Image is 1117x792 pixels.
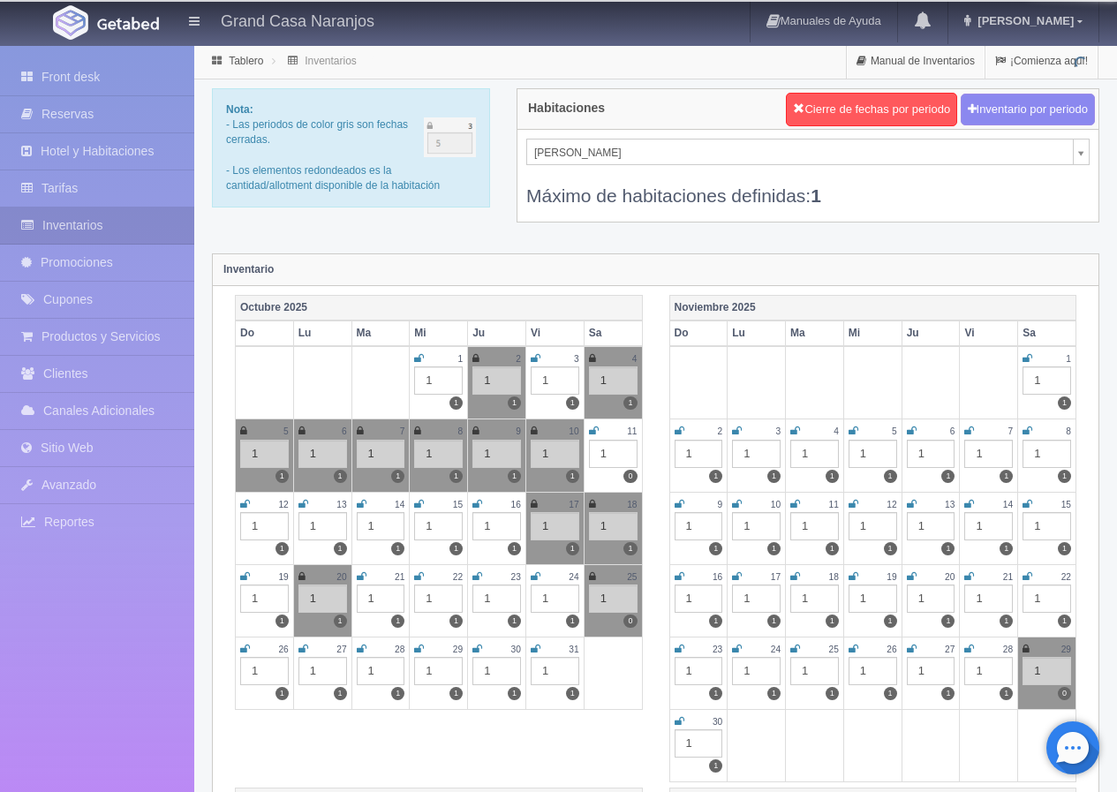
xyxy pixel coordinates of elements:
label: 1 [709,470,722,483]
small: 27 [945,645,955,654]
label: 0 [623,615,637,628]
div: 1 [849,585,897,613]
label: 1 [449,396,463,410]
strong: Inventario [223,263,274,275]
a: ¡Comienza aquí! [985,44,1098,79]
div: 1 [964,512,1013,540]
small: 3 [775,426,781,436]
div: 1 [298,440,347,468]
label: 1 [884,542,897,555]
div: 1 [849,512,897,540]
th: Do [236,321,294,346]
small: 21 [395,572,404,582]
div: 1 [790,657,839,685]
div: 1 [357,657,405,685]
label: 1 [884,615,897,628]
label: 1 [508,396,521,410]
label: 1 [508,542,521,555]
label: 1 [1000,615,1013,628]
th: Octubre 2025 [236,295,643,321]
div: 1 [907,512,955,540]
span: [PERSON_NAME] [534,140,1066,166]
small: 16 [511,500,521,509]
label: 1 [449,615,463,628]
small: 13 [336,500,346,509]
label: 1 [391,687,404,700]
div: 1 [589,366,638,395]
label: 0 [623,470,637,483]
div: 1 [732,657,781,685]
div: 1 [298,512,347,540]
label: 1 [1058,615,1071,628]
div: 1 [240,440,289,468]
label: 1 [566,470,579,483]
small: 16 [713,572,722,582]
label: 1 [884,470,897,483]
div: 1 [472,657,521,685]
label: 1 [1000,687,1013,700]
div: 1 [531,585,579,613]
div: 1 [675,657,723,685]
small: 26 [887,645,896,654]
div: 1 [1023,585,1071,613]
small: 12 [887,500,896,509]
div: 1 [907,440,955,468]
div: 1 [849,440,897,468]
th: Lu [728,321,786,346]
label: 1 [275,687,289,700]
small: 7 [400,426,405,436]
th: Ju [902,321,960,346]
label: 1 [391,470,404,483]
label: 1 [826,542,839,555]
div: 1 [790,440,839,468]
label: 1 [767,687,781,700]
div: 1 [298,585,347,613]
div: 1 [589,440,638,468]
div: 1 [531,657,579,685]
small: 13 [945,500,955,509]
label: 1 [1058,396,1071,410]
label: 1 [334,615,347,628]
small: 9 [718,500,723,509]
small: 24 [771,645,781,654]
label: 1 [508,687,521,700]
label: 1 [334,470,347,483]
div: 1 [964,585,1013,613]
label: 1 [623,542,637,555]
div: 1 [675,585,723,613]
div: 1 [849,657,897,685]
div: 1 [790,585,839,613]
label: 1 [566,396,579,410]
th: Ju [468,321,526,346]
small: 28 [1003,645,1013,654]
th: Lu [293,321,351,346]
div: 1 [531,440,579,468]
small: 26 [278,645,288,654]
div: 1 [240,512,289,540]
small: 7 [1008,426,1014,436]
th: Ma [351,321,410,346]
div: 1 [357,512,405,540]
label: 1 [449,542,463,555]
small: 11 [829,500,839,509]
label: 1 [767,615,781,628]
div: 1 [298,657,347,685]
small: 11 [627,426,637,436]
div: 1 [675,729,723,758]
th: Mi [843,321,902,346]
div: 1 [675,440,723,468]
span: [PERSON_NAME] [973,14,1074,27]
label: 1 [449,470,463,483]
label: 1 [1058,542,1071,555]
small: 6 [950,426,955,436]
div: 1 [790,512,839,540]
small: 25 [829,645,839,654]
label: 1 [449,687,463,700]
div: 1 [414,366,463,395]
small: 31 [569,645,578,654]
small: 12 [278,500,288,509]
small: 20 [336,572,346,582]
label: 1 [941,470,955,483]
small: 30 [511,645,521,654]
label: 1 [391,615,404,628]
